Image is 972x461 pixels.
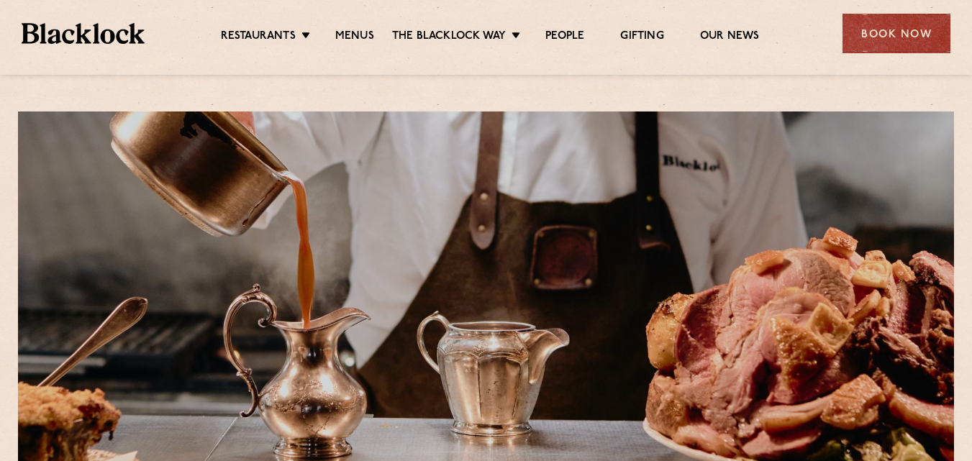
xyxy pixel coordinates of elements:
a: Restaurants [221,29,296,45]
a: Menus [335,29,374,45]
a: Gifting [620,29,663,45]
a: The Blacklock Way [392,29,506,45]
img: BL_Textured_Logo-footer-cropped.svg [22,23,145,44]
a: Our News [700,29,760,45]
div: Book Now [842,14,950,53]
a: People [545,29,584,45]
